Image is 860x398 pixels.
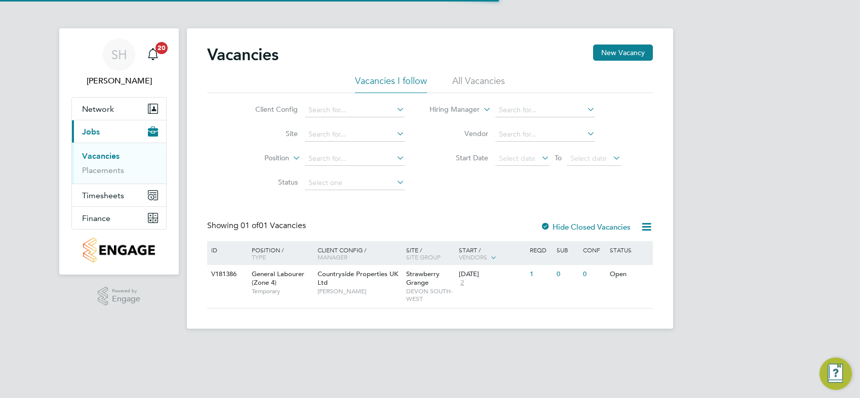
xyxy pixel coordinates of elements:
[456,241,527,267] div: Start /
[72,143,166,184] div: Jobs
[111,48,127,61] span: SH
[305,127,405,142] input: Search for...
[72,120,166,143] button: Jobs
[421,105,480,115] label: Hiring Manager
[252,270,304,287] span: General Labourer (Zone 4)
[495,103,595,117] input: Search for...
[459,253,487,261] span: Vendors
[527,265,554,284] div: 1
[241,220,259,231] span: 01 of
[71,38,167,87] a: SH[PERSON_NAME]
[82,191,124,200] span: Timesheets
[71,238,167,262] a: Go to home page
[819,358,852,390] button: Engage Resource Center
[305,152,405,166] input: Search for...
[209,265,244,284] div: V181386
[552,151,565,164] span: To
[540,222,631,232] label: Hide Closed Vacancies
[82,165,124,175] a: Placements
[499,154,535,163] span: Select date
[452,75,505,93] li: All Vacancies
[207,220,308,231] div: Showing
[495,127,595,142] input: Search for...
[430,129,488,138] label: Vendor
[72,207,166,229] button: Finance
[209,241,244,258] div: ID
[318,287,401,295] span: [PERSON_NAME]
[355,75,427,93] li: Vacancies I follow
[554,241,580,258] div: Sub
[240,178,298,187] label: Status
[112,287,140,295] span: Powered by
[430,153,488,162] label: Start Date
[72,98,166,120] button: Network
[318,270,398,287] span: Countryside Properties UK Ltd
[404,241,457,266] div: Site /
[527,241,554,258] div: Reqd
[318,253,347,261] span: Manager
[554,265,580,284] div: 0
[83,238,154,262] img: countryside-properties-logo-retina.png
[459,279,465,287] span: 2
[240,129,298,138] label: Site
[607,265,651,284] div: Open
[71,75,167,87] span: Simon Howarth
[155,42,168,54] span: 20
[315,241,404,266] div: Client Config /
[244,241,315,266] div: Position /
[406,270,440,287] span: Strawberry Grange
[580,241,607,258] div: Conf
[305,103,405,117] input: Search for...
[82,213,110,223] span: Finance
[82,127,100,137] span: Jobs
[240,105,298,114] label: Client Config
[72,184,166,206] button: Timesheets
[241,220,306,231] span: 01 Vacancies
[59,28,179,275] nav: Main navigation
[459,270,525,279] div: [DATE]
[112,295,140,303] span: Engage
[231,153,289,163] label: Position
[98,287,141,306] a: Powered byEngage
[580,265,607,284] div: 0
[82,151,120,161] a: Vacancies
[82,104,114,114] span: Network
[593,45,653,61] button: New Vacancy
[406,287,454,303] span: DEVON SOUTH-WEST
[143,38,163,71] a: 20
[252,287,312,295] span: Temporary
[207,45,279,65] h2: Vacancies
[305,176,405,190] input: Select one
[406,253,441,261] span: Site Group
[252,253,266,261] span: Type
[570,154,607,163] span: Select date
[607,241,651,258] div: Status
